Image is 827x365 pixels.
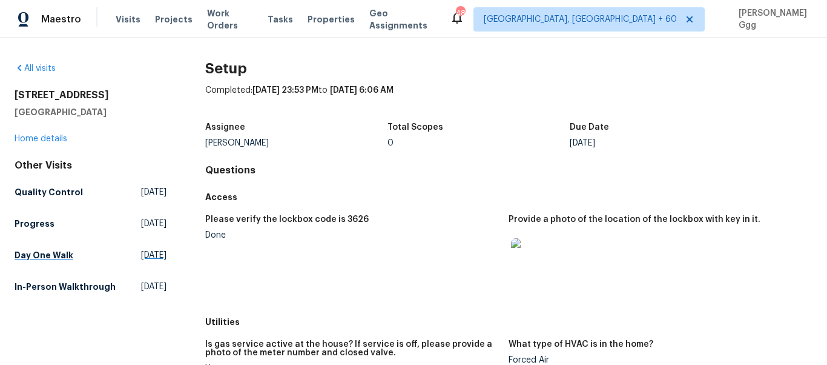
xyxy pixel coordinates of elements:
[509,340,653,349] h5: What type of HVAC is in the home?
[205,191,812,203] h5: Access
[141,218,166,230] span: [DATE]
[205,231,499,239] div: Done
[509,356,803,364] div: Forced Air
[116,13,140,25] span: Visits
[330,86,394,95] span: [DATE] 6:06 AM
[205,164,812,176] h4: Questions
[205,123,245,132] h5: Assignee
[15,276,166,298] a: In-Person Walkthrough[DATE]
[15,135,67,143] a: Home details
[205,340,499,357] h5: Is gas service active at the house? If service is off, please provide a photo of the meter number...
[734,7,809,32] span: [PERSON_NAME] Ggg
[155,13,193,25] span: Projects
[205,84,812,116] div: Completed: to
[15,186,83,198] h5: Quality Control
[15,244,166,266] a: Day One Walk[DATE]
[570,139,752,147] div: [DATE]
[509,215,760,224] h5: Provide a photo of the location of the lockbox with key in it.
[205,215,369,224] h5: Please verify the lockbox code is 3626
[308,13,355,25] span: Properties
[252,86,318,95] span: [DATE] 23:53 PM
[15,281,116,293] h5: In-Person Walkthrough
[141,281,166,293] span: [DATE]
[15,249,73,261] h5: Day One Walk
[205,139,387,147] div: [PERSON_NAME]
[570,123,609,132] h5: Due Date
[268,15,293,24] span: Tasks
[369,7,435,32] span: Geo Assignments
[41,13,81,25] span: Maestro
[141,249,166,261] span: [DATE]
[207,7,253,32] span: Work Orders
[205,316,812,328] h5: Utilities
[141,186,166,198] span: [DATE]
[15,181,166,203] a: Quality Control[DATE]
[484,13,677,25] span: [GEOGRAPHIC_DATA], [GEOGRAPHIC_DATA] + 60
[387,123,443,132] h5: Total Scopes
[15,89,166,101] h2: [STREET_ADDRESS]
[15,218,54,230] h5: Progress
[15,159,166,172] div: Other Visits
[387,139,570,147] div: 0
[205,62,812,75] h2: Setup
[15,64,56,73] a: All visits
[15,213,166,235] a: Progress[DATE]
[456,7,464,19] div: 486
[15,106,166,118] h5: [GEOGRAPHIC_DATA]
